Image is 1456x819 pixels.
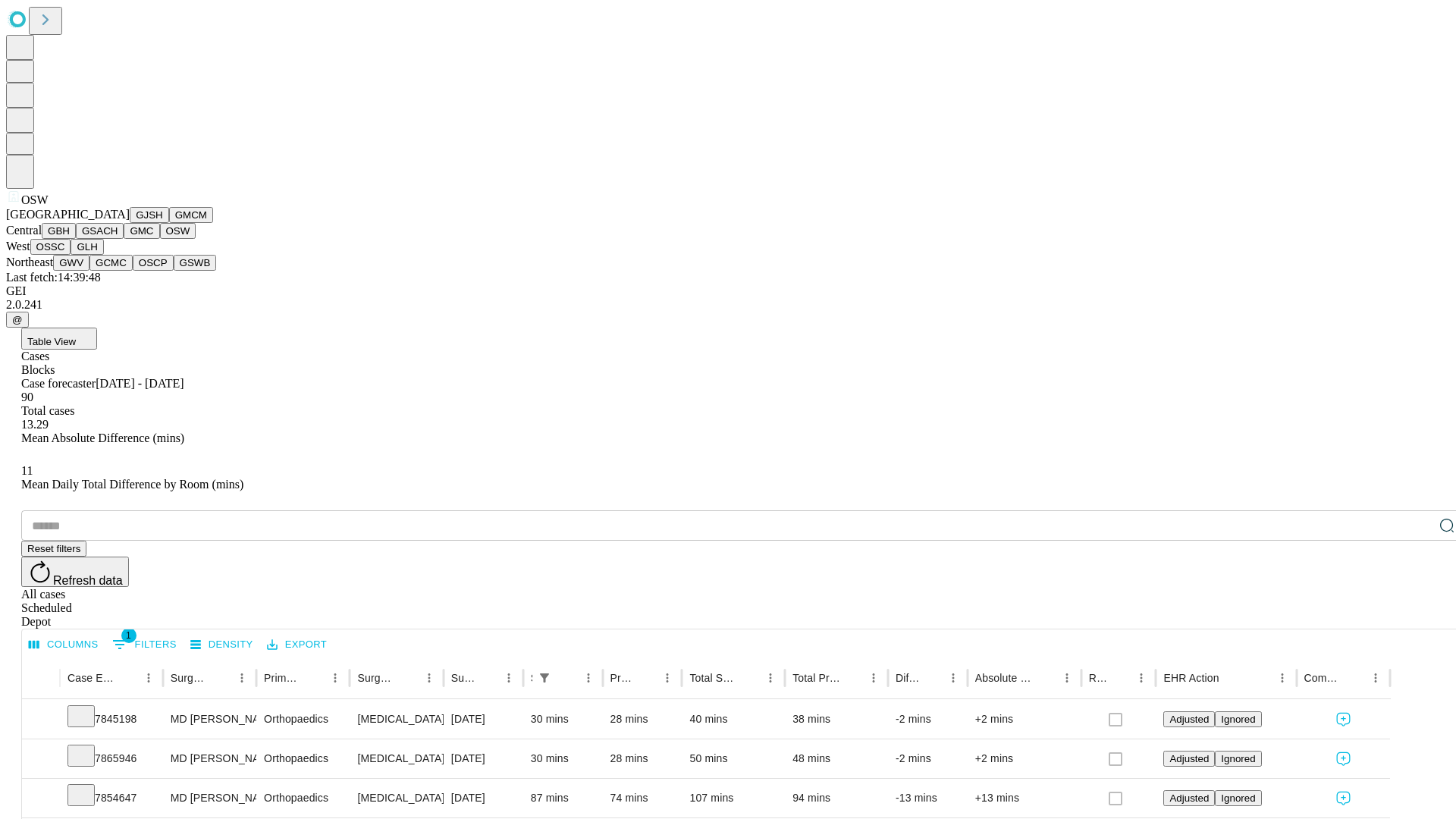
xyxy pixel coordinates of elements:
[138,667,159,689] button: Menu
[357,739,435,778] div: [MEDICAL_DATA] RELEASE
[53,574,123,587] span: Refresh data
[531,779,595,817] div: 87 mins
[531,672,532,684] div: Scheduled In Room Duration
[264,672,302,684] div: Primary Service
[739,667,760,689] button: Sort
[6,256,53,268] span: Northeast
[89,255,133,271] button: GCMC
[1035,667,1056,689] button: Sort
[30,239,71,255] button: OSSC
[25,633,102,657] button: Select columns
[6,224,42,237] span: Central
[531,700,595,739] div: 30 mins
[160,223,196,239] button: OSW
[264,779,342,817] div: Orthopaedics
[451,779,516,817] div: [DATE]
[477,667,498,689] button: Sort
[419,667,440,689] button: Menu
[6,271,101,284] span: Last fetch: 14:39:48
[357,672,395,684] div: Surgery Name
[21,478,243,491] span: Mean Daily Total Difference by Room (mins)
[451,739,516,778] div: [DATE]
[6,208,130,221] span: [GEOGRAPHIC_DATA]
[557,667,578,689] button: Sort
[21,557,129,587] button: Refresh data
[896,739,960,778] div: -2 mins
[21,377,96,390] span: Case forecaster
[1169,792,1209,804] span: Adjusted
[1163,751,1215,767] button: Adjusted
[21,391,33,403] span: 90
[12,314,23,325] span: @
[133,255,174,271] button: OSCP
[792,739,880,778] div: 48 mins
[42,223,76,239] button: GBH
[21,418,49,431] span: 13.29
[1221,792,1255,804] span: Ignored
[21,431,184,444] span: Mean Absolute Difference (mins)
[121,628,136,643] span: 1
[1365,667,1386,689] button: Menu
[1221,714,1255,725] span: Ignored
[174,255,217,271] button: GSWB
[325,667,346,689] button: Menu
[187,633,257,657] button: Density
[975,672,1034,684] div: Absolute Difference
[6,284,1450,298] div: GEI
[76,223,124,239] button: GSACH
[1163,790,1215,806] button: Adjusted
[451,700,516,739] div: [DATE]
[303,667,325,689] button: Sort
[792,700,880,739] div: 38 mins
[792,672,840,684] div: Total Predicted Duration
[1215,711,1261,727] button: Ignored
[169,207,213,223] button: GMCM
[689,779,777,817] div: 107 mins
[71,239,103,255] button: GLH
[264,739,342,778] div: Orthopaedics
[610,672,635,684] div: Predicted In Room Duration
[117,667,138,689] button: Sort
[863,667,884,689] button: Menu
[1163,711,1215,727] button: Adjusted
[357,779,435,817] div: [MEDICAL_DATA] METACARPOPHALANGEAL
[96,377,184,390] span: [DATE] - [DATE]
[842,667,863,689] button: Sort
[1272,667,1293,689] button: Menu
[1215,790,1261,806] button: Ignored
[975,700,1074,739] div: +2 mins
[27,336,76,347] span: Table View
[1109,667,1131,689] button: Sort
[657,667,678,689] button: Menu
[1089,672,1109,684] div: Resolved in EHR
[689,672,737,684] div: Total Scheduled Duration
[171,739,249,778] div: MD [PERSON_NAME]
[1163,672,1219,684] div: EHR Action
[67,672,115,684] div: Case Epic Id
[1169,753,1209,764] span: Adjusted
[534,667,555,689] button: Show filters
[1344,667,1365,689] button: Sort
[27,543,80,554] span: Reset filters
[1215,751,1261,767] button: Ignored
[1221,667,1242,689] button: Sort
[534,667,555,689] div: 1 active filter
[67,739,155,778] div: 7865946
[30,707,52,733] button: Expand
[231,667,253,689] button: Menu
[263,633,331,657] button: Export
[689,700,777,739] div: 40 mins
[531,739,595,778] div: 30 mins
[30,786,52,812] button: Expand
[1304,672,1342,684] div: Comments
[975,739,1074,778] div: +2 mins
[451,672,475,684] div: Surgery Date
[6,298,1450,312] div: 2.0.241
[171,779,249,817] div: MD [PERSON_NAME]
[921,667,943,689] button: Sort
[896,779,960,817] div: -13 mins
[498,667,519,689] button: Menu
[108,632,180,657] button: Show filters
[357,700,435,739] div: [MEDICAL_DATA] RELEASE
[635,667,657,689] button: Sort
